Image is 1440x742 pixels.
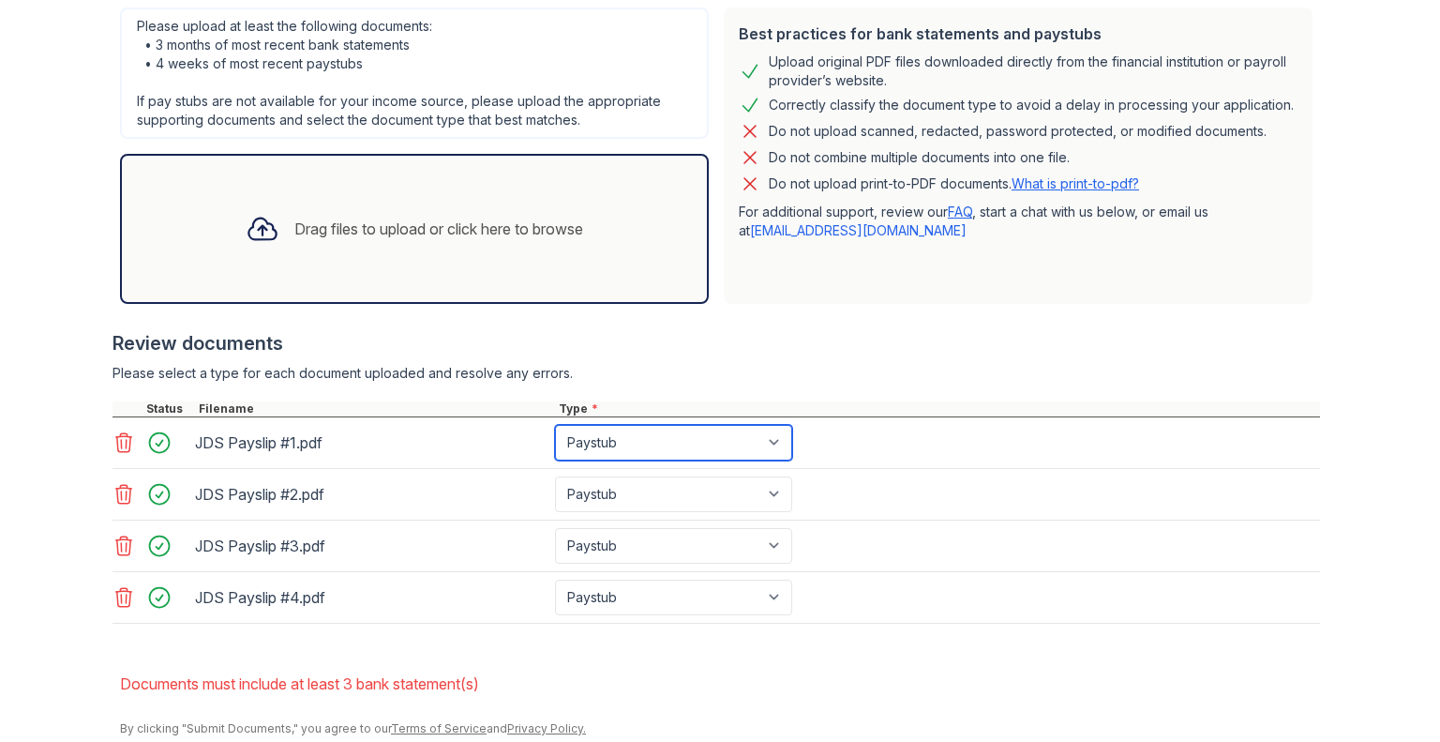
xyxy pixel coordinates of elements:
[739,23,1297,45] div: Best practices for bank statements and paystubs
[120,665,1320,703] li: Documents must include at least 3 bank statement(s)
[391,721,487,735] a: Terms of Service
[769,120,1267,143] div: Do not upload scanned, redacted, password protected, or modified documents.
[195,401,555,416] div: Filename
[739,203,1297,240] p: For additional support, review our , start a chat with us below, or email us at
[948,204,972,220] a: FAQ
[769,146,1070,169] div: Do not combine multiple documents into one file.
[112,364,1320,383] div: Please select a type for each document uploaded and resolve any errors.
[294,218,583,240] div: Drag files to upload or click here to browse
[750,222,967,238] a: [EMAIL_ADDRESS][DOMAIN_NAME]
[195,479,547,509] div: JDS Payslip #2.pdf
[1012,175,1139,191] a: What is print-to-pdf?
[769,94,1294,116] div: Correctly classify the document type to avoid a delay in processing your application.
[769,53,1297,90] div: Upload original PDF files downloaded directly from the financial institution or payroll provider’...
[195,428,547,458] div: JDS Payslip #1.pdf
[195,583,547,613] div: JDS Payslip #4.pdf
[120,8,709,139] div: Please upload at least the following documents: • 3 months of most recent bank statements • 4 wee...
[769,174,1139,193] p: Do not upload print-to-PDF documents.
[195,531,547,561] div: JDS Payslip #3.pdf
[142,401,195,416] div: Status
[507,721,586,735] a: Privacy Policy.
[112,330,1320,356] div: Review documents
[555,401,1320,416] div: Type
[120,721,1320,736] div: By clicking "Submit Documents," you agree to our and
